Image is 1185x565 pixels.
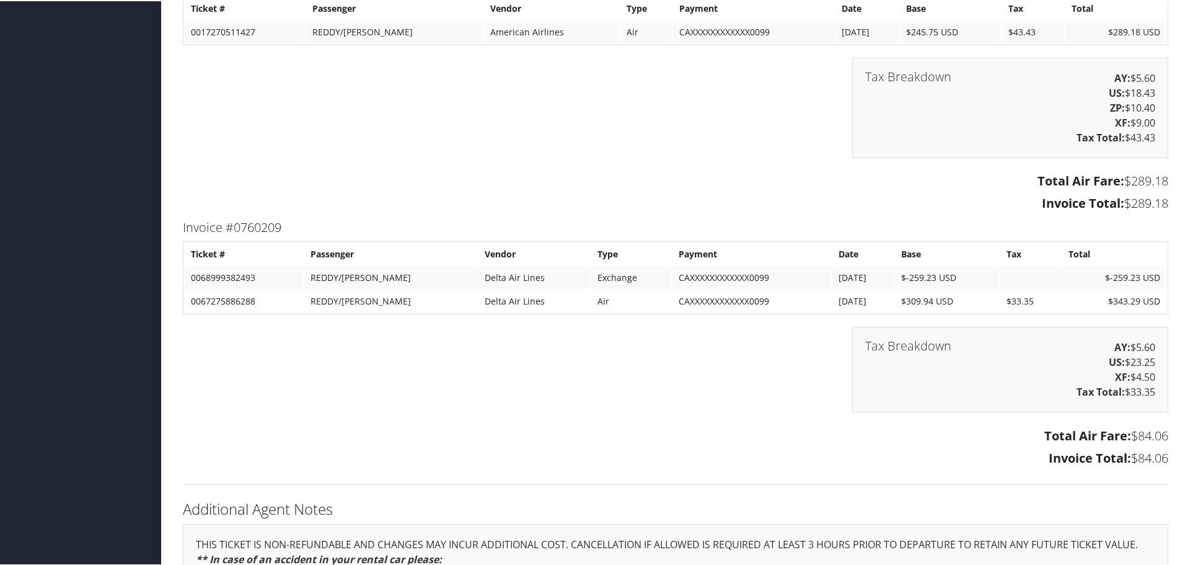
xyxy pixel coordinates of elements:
h3: $84.06 [183,448,1168,466]
td: [DATE] [832,265,894,288]
td: CAXXXXXXXXXXXX0099 [672,265,830,288]
strong: Invoice Total: [1042,194,1124,210]
th: Total [1062,242,1166,264]
strong: AY: [1114,339,1130,353]
strong: AY: [1114,70,1130,84]
th: Vendor [478,242,590,264]
strong: Total Air Fare: [1037,171,1124,188]
td: CAXXXXXXXXXXXX0099 [673,20,834,42]
td: Delta Air Lines [478,265,590,288]
strong: US: [1109,354,1125,368]
td: Air [591,289,671,311]
th: Type [591,242,671,264]
td: Delta Air Lines [478,289,590,311]
strong: XF: [1115,369,1130,383]
td: Air [620,20,672,42]
td: $43.43 [1002,20,1064,42]
th: Ticket # [185,242,303,264]
h3: Tax Breakdown [865,339,951,351]
td: $33.35 [1000,289,1061,311]
h3: Invoice #0760209 [183,218,1168,235]
th: Base [895,242,999,264]
td: REDDY/[PERSON_NAME] [306,20,483,42]
td: $289.18 USD [1065,20,1166,42]
strong: ** In case of an accident in your rental car please: [196,551,442,565]
strong: US: [1109,85,1125,99]
h3: Tax Breakdown [865,69,951,82]
h3: $289.18 [183,194,1168,211]
td: 0068999382493 [185,265,303,288]
div: $5.60 $18.43 $10.40 $9.00 $43.43 [852,56,1168,157]
strong: ZP: [1110,100,1125,113]
th: Date [832,242,894,264]
strong: Tax Total: [1077,384,1125,398]
td: $309.94 USD [895,289,999,311]
th: Tax [1000,242,1061,264]
h3: $289.18 [183,171,1168,189]
strong: XF: [1115,115,1130,128]
strong: Tax Total: [1077,130,1125,143]
td: REDDY/[PERSON_NAME] [304,289,478,311]
strong: Invoice Total: [1049,448,1131,465]
td: REDDY/[PERSON_NAME] [304,265,478,288]
td: American Airlines [484,20,619,42]
h2: Additional Agent Notes [183,497,1168,518]
td: $-259.23 USD [1062,265,1166,288]
h3: $84.06 [183,426,1168,443]
td: $245.75 USD [900,20,1001,42]
td: CAXXXXXXXXXXXX0099 [672,289,830,311]
td: [DATE] [835,20,899,42]
td: 0067275886288 [185,289,303,311]
td: Exchange [591,265,671,288]
td: $-259.23 USD [895,265,999,288]
td: [DATE] [832,289,894,311]
td: 0017270511427 [185,20,305,42]
strong: Total Air Fare: [1044,426,1131,443]
div: $5.60 $23.25 $4.50 $33.35 [852,326,1168,411]
th: Payment [672,242,830,264]
th: Passenger [304,242,478,264]
td: $343.29 USD [1062,289,1166,311]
